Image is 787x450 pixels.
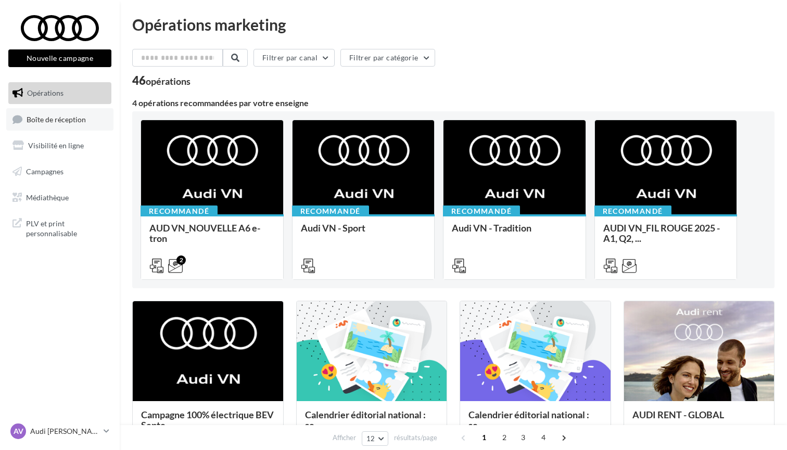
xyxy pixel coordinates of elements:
div: Recommandé [443,205,520,217]
span: Afficher [333,433,356,443]
span: Audi VN - Tradition [452,222,531,234]
span: Campagnes [26,167,64,176]
span: 2 [496,429,513,446]
div: 46 [132,75,191,86]
span: 3 [515,429,531,446]
button: Nouvelle campagne [8,49,111,67]
span: AUDI VN_FIL ROUGE 2025 - A1, Q2, ... [603,222,720,244]
div: 2 [176,255,186,265]
span: AUD VN_NOUVELLE A6 e-tron [149,222,260,244]
span: Boîte de réception [27,114,86,123]
a: Opérations [6,82,113,104]
span: Campagne 100% électrique BEV Septe... [141,409,274,431]
span: Calendrier éditorial national : se... [468,409,589,431]
a: Visibilité en ligne [6,135,113,157]
a: Boîte de réception [6,108,113,131]
span: Opérations [27,88,64,97]
span: Médiathèque [26,192,69,201]
div: opérations [146,76,191,86]
button: 12 [362,431,388,446]
p: Audi [PERSON_NAME] [30,426,99,436]
span: PLV et print personnalisable [26,216,107,239]
div: Recommandé [594,205,671,217]
button: Filtrer par catégorie [340,49,435,67]
a: PLV et print personnalisable [6,212,113,243]
span: AUDI RENT - GLOBAL [632,409,724,420]
span: Calendrier éditorial national : se... [305,409,426,431]
a: AV Audi [PERSON_NAME] [8,421,111,441]
a: Campagnes [6,161,113,183]
div: Opérations marketing [132,17,775,32]
div: Recommandé [141,205,218,217]
a: Médiathèque [6,187,113,209]
span: résultats/page [394,433,437,443]
span: AV [14,426,23,436]
span: Audi VN - Sport [301,222,365,234]
button: Filtrer par canal [253,49,335,67]
div: 4 opérations recommandées par votre enseigne [132,99,775,107]
span: 12 [366,434,375,443]
div: Recommandé [292,205,369,217]
span: Visibilité en ligne [28,141,84,150]
span: 4 [535,429,552,446]
span: 1 [476,429,492,446]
